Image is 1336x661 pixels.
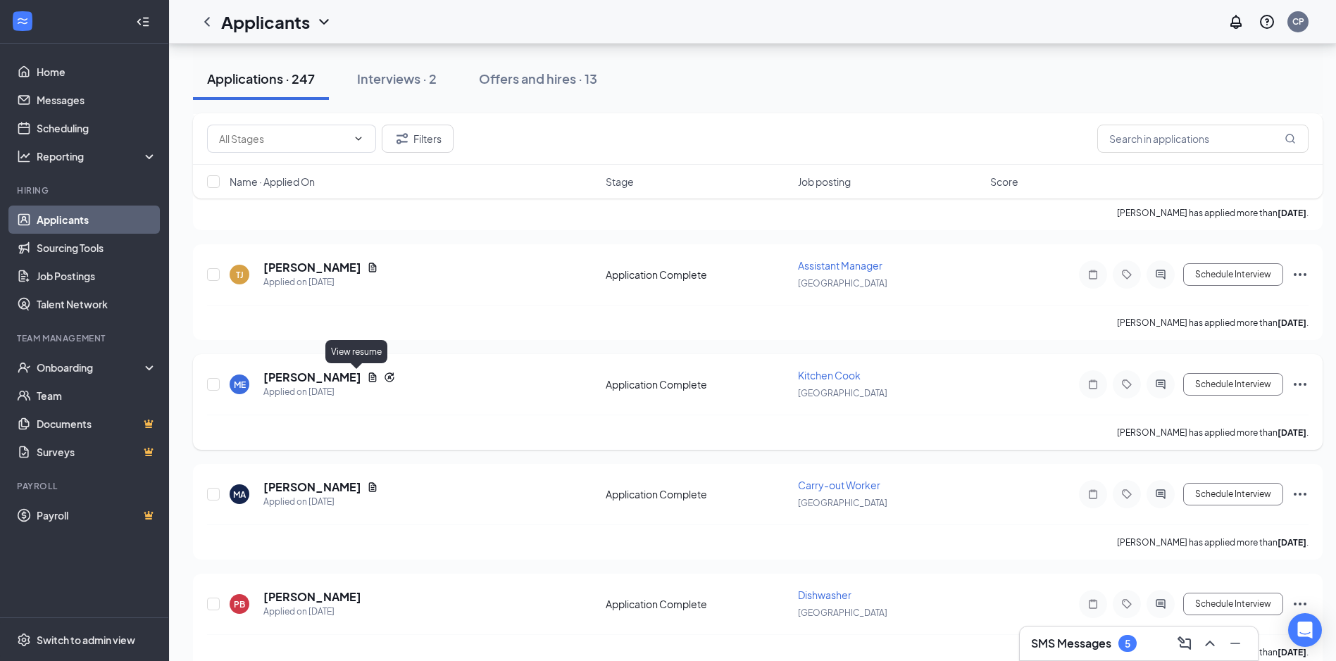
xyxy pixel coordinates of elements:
[233,489,246,501] div: MA
[1201,635,1218,652] svg: ChevronUp
[207,70,315,87] div: Applications · 247
[1152,489,1169,500] svg: ActiveChat
[1278,208,1306,218] b: [DATE]
[367,481,378,493] svg: Document
[37,206,157,234] a: Applicants
[263,605,361,619] div: Applied on [DATE]
[263,385,395,399] div: Applied on [DATE]
[479,70,597,87] div: Offers and hires · 13
[1228,13,1244,30] svg: Notifications
[1152,379,1169,390] svg: ActiveChat
[15,14,30,28] svg: WorkstreamLogo
[263,260,361,275] h5: [PERSON_NAME]
[394,130,411,147] svg: Filter
[1117,427,1309,439] p: [PERSON_NAME] has applied more than .
[798,278,887,289] span: [GEOGRAPHIC_DATA]
[17,633,31,647] svg: Settings
[1183,483,1283,505] button: Schedule Interview
[1118,489,1135,500] svg: Tag
[234,379,246,391] div: ME
[1118,598,1135,610] svg: Tag
[263,589,361,605] h5: [PERSON_NAME]
[1183,263,1283,286] button: Schedule Interview
[382,125,454,153] button: Filter Filters
[37,501,157,529] a: PayrollCrown
[263,370,361,385] h5: [PERSON_NAME]
[263,275,378,289] div: Applied on [DATE]
[37,262,157,290] a: Job Postings
[367,372,378,383] svg: Document
[1085,269,1101,280] svg: Note
[1292,15,1304,27] div: CP
[37,149,158,163] div: Reporting
[316,13,332,30] svg: ChevronDown
[1288,613,1322,647] div: Open Intercom Messenger
[325,340,387,363] div: View resume
[37,234,157,262] a: Sourcing Tools
[230,175,315,189] span: Name · Applied On
[263,495,378,509] div: Applied on [DATE]
[606,377,789,391] div: Application Complete
[1278,317,1306,328] b: [DATE]
[606,267,789,282] div: Application Complete
[1117,317,1309,329] p: [PERSON_NAME] has applied more than .
[236,269,244,281] div: TJ
[37,290,157,318] a: Talent Network
[1259,13,1275,30] svg: QuestionInfo
[17,480,154,492] div: Payroll
[798,479,880,491] span: Carry-out Worker
[1118,379,1135,390] svg: Tag
[384,372,395,383] svg: Reapply
[1152,598,1169,610] svg: ActiveChat
[1125,638,1130,650] div: 5
[606,175,634,189] span: Stage
[1292,266,1309,283] svg: Ellipses
[17,360,31,374] svg: UserCheck
[37,633,135,647] div: Switch to admin view
[798,588,851,601] span: Dishwasher
[1199,632,1221,655] button: ChevronUp
[1031,636,1111,651] h3: SMS Messages
[37,382,157,410] a: Team
[367,262,378,273] svg: Document
[37,360,145,374] div: Onboarding
[263,479,361,495] h5: [PERSON_NAME]
[606,487,789,501] div: Application Complete
[1085,489,1101,500] svg: Note
[1278,427,1306,438] b: [DATE]
[37,114,157,142] a: Scheduling
[37,58,157,86] a: Home
[1278,647,1306,657] b: [DATE]
[1173,632,1196,655] button: ComposeMessage
[1285,133,1296,144] svg: MagnifyingGlass
[357,70,437,87] div: Interviews · 2
[37,438,157,466] a: SurveysCrown
[199,13,216,30] svg: ChevronLeft
[798,259,882,272] span: Assistant Manager
[17,332,154,344] div: Team Management
[219,131,347,146] input: All Stages
[1292,376,1309,393] svg: Ellipses
[1292,486,1309,503] svg: Ellipses
[1224,632,1247,655] button: Minimize
[798,498,887,508] span: [GEOGRAPHIC_DATA]
[990,175,1018,189] span: Score
[234,598,245,610] div: PB
[798,608,887,618] span: [GEOGRAPHIC_DATA]
[1117,536,1309,548] p: [PERSON_NAME] has applied more than .
[221,10,310,34] h1: Applicants
[1292,596,1309,612] svg: Ellipses
[37,410,157,438] a: DocumentsCrown
[1152,269,1169,280] svg: ActiveChat
[1085,379,1101,390] svg: Note
[37,86,157,114] a: Messages
[606,597,789,611] div: Application Complete
[1183,373,1283,396] button: Schedule Interview
[798,175,851,189] span: Job posting
[1278,537,1306,548] b: [DATE]
[1118,269,1135,280] svg: Tag
[798,388,887,398] span: [GEOGRAPHIC_DATA]
[353,133,364,144] svg: ChevronDown
[1085,598,1101,610] svg: Note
